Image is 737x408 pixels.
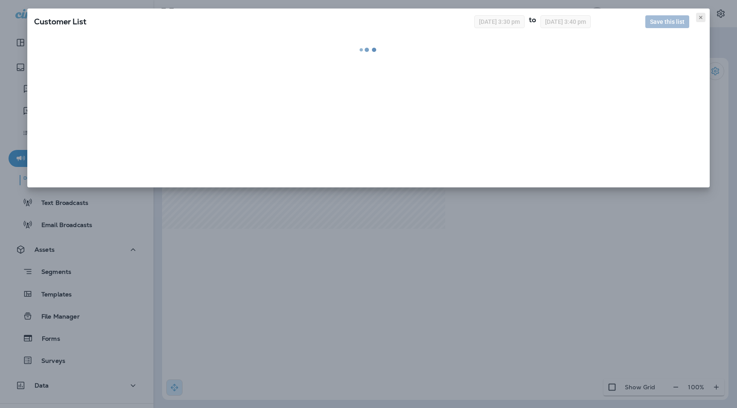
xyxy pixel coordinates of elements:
span: SQL [34,17,86,26]
button: [DATE] 3:30 pm [474,15,525,28]
span: [DATE] 3:40 pm [545,19,586,25]
button: Save this list [645,15,689,28]
span: Save this list [650,19,685,25]
button: [DATE] 3:40 pm [540,15,591,28]
div: to [525,15,540,28]
span: [DATE] 3:30 pm [479,19,520,25]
